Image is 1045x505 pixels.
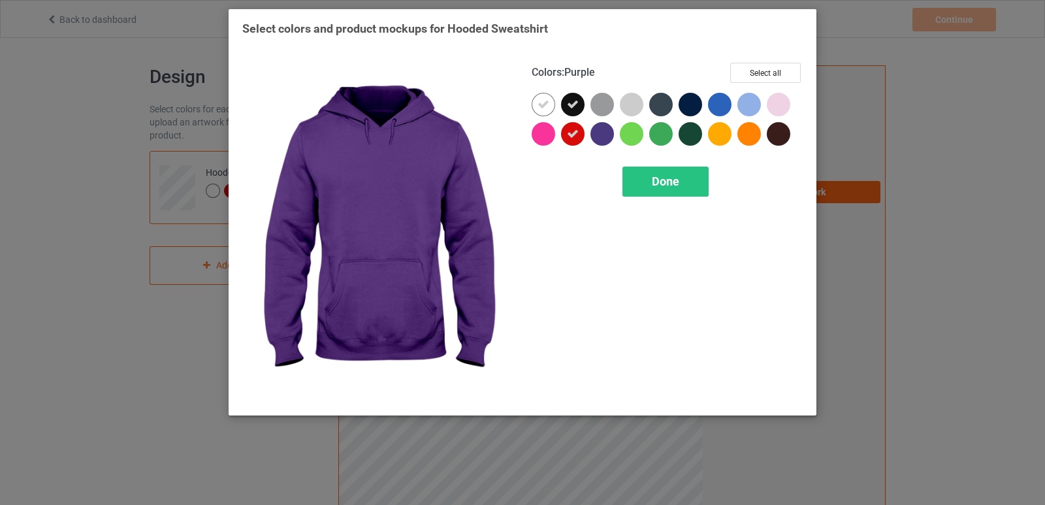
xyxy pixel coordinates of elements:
[730,63,801,83] button: Select all
[652,174,679,188] span: Done
[242,22,548,35] span: Select colors and product mockups for Hooded Sweatshirt
[532,66,595,80] h4: :
[242,63,513,402] img: regular.jpg
[532,66,562,78] span: Colors
[564,66,595,78] span: Purple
